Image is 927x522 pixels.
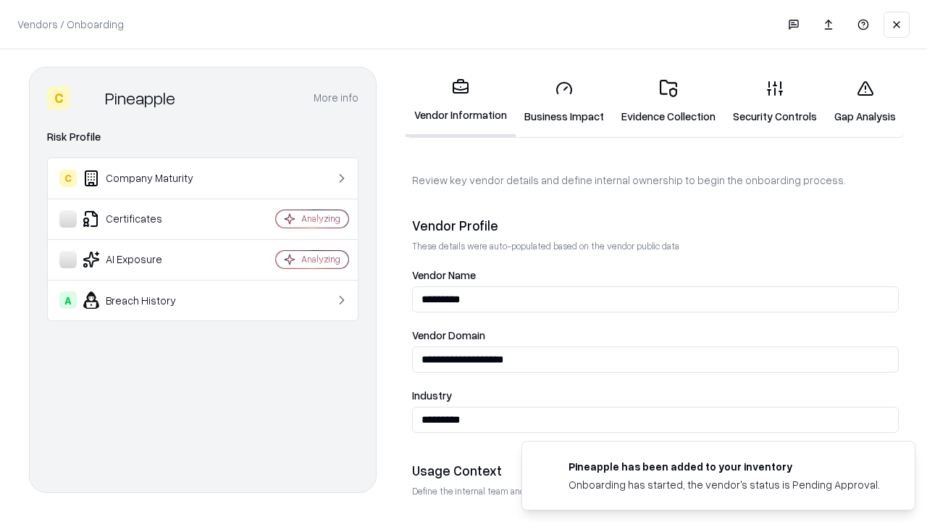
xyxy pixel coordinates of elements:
[540,459,557,476] img: pineappleenergy.com
[406,67,516,137] a: Vendor Information
[59,251,232,268] div: AI Exposure
[59,170,77,187] div: C
[412,485,899,497] p: Define the internal team and reason for using this vendor. This helps assess business relevance a...
[314,85,358,111] button: More info
[412,217,899,234] div: Vendor Profile
[412,240,899,252] p: These details were auto-populated based on the vendor public data
[412,390,899,401] label: Industry
[412,330,899,341] label: Vendor Domain
[47,86,70,109] div: C
[826,68,905,136] a: Gap Analysis
[569,459,880,474] div: Pineapple has been added to your inventory
[613,68,724,136] a: Evidence Collection
[105,86,175,109] div: Pineapple
[412,173,899,188] p: Review key vendor details and define internal ownership to begin the onboarding process.
[724,68,826,136] a: Security Controls
[59,291,232,309] div: Breach History
[412,270,899,281] label: Vendor Name
[301,212,340,225] div: Analyzing
[516,68,613,136] a: Business Impact
[47,128,358,146] div: Risk Profile
[301,253,340,265] div: Analyzing
[76,86,99,109] img: Pineapple
[17,17,124,32] p: Vendors / Onboarding
[59,210,232,228] div: Certificates
[412,462,899,479] div: Usage Context
[569,477,880,492] div: Onboarding has started, the vendor's status is Pending Approval.
[59,291,77,309] div: A
[59,170,232,187] div: Company Maturity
